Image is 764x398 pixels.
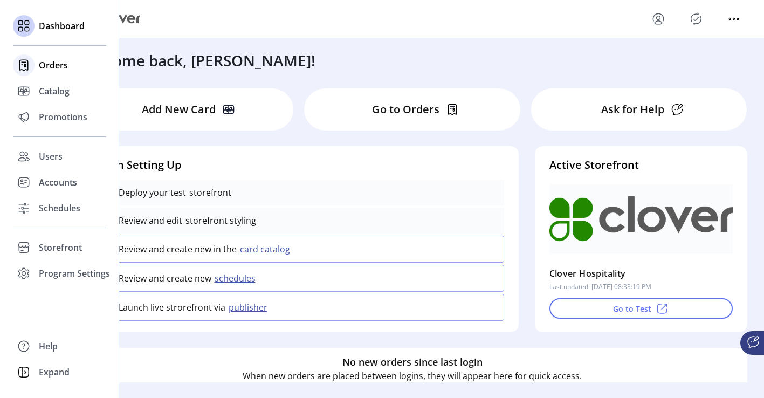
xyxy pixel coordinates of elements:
[119,301,225,314] p: Launch live strorefront via
[39,202,80,215] span: Schedules
[549,298,733,319] button: Go to Test
[237,243,297,256] button: card catalog
[549,265,626,282] p: Clover Hospitality
[39,366,70,379] span: Expand
[243,369,582,382] p: When new orders are placed between logins, they will appear here for quick access.
[725,10,742,28] button: menu
[119,243,237,256] p: Review and create new in the
[39,150,63,163] span: Users
[39,340,58,353] span: Help
[78,49,315,72] h3: Welcome back, [PERSON_NAME]!
[119,214,182,227] p: Review and edit
[119,186,186,199] p: Deploy your test
[687,10,705,28] button: Publisher Panel
[39,176,77,189] span: Accounts
[39,111,87,123] span: Promotions
[39,267,110,280] span: Program Settings
[342,355,483,369] h6: No new orders since last login
[119,272,211,285] p: Review and create new
[92,157,504,173] h4: Finish Setting Up
[182,214,256,227] p: storefront styling
[39,85,70,98] span: Catalog
[372,101,439,118] p: Go to Orders
[186,186,231,199] p: storefront
[142,101,216,118] p: Add New Card
[39,241,82,254] span: Storefront
[601,101,664,118] p: Ask for Help
[225,301,274,314] button: publisher
[549,157,733,173] h4: Active Storefront
[211,272,262,285] button: schedules
[39,59,68,72] span: Orders
[39,19,85,32] span: Dashboard
[549,282,651,292] p: Last updated: [DATE] 08:33:19 PM
[650,10,667,28] button: menu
